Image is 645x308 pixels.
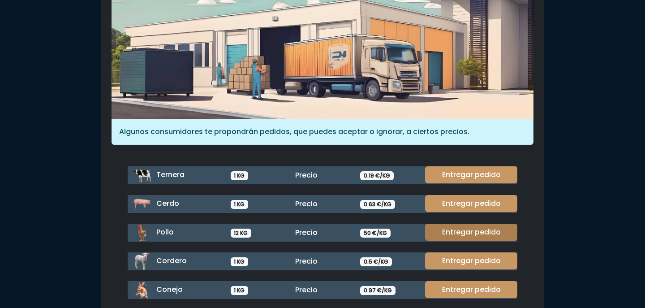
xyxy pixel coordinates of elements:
[360,171,394,180] span: 0.19 €/KG
[156,198,179,208] span: Cerdo
[360,257,392,266] span: 0.5 €/KG
[231,286,249,295] span: 1 KG
[360,229,391,238] span: 50 €/KG
[156,169,185,180] span: Ternera
[231,229,252,238] span: 12 KG
[112,119,533,145] div: Algunos consumidores te propondrán pedidos, que puedes aceptar o ignorar, a ciertos precios.
[290,285,355,295] div: Precio
[290,256,355,267] div: Precio
[290,199,355,209] div: Precio
[133,281,151,299] img: conejo.png
[425,166,517,183] a: Entregar pedido
[231,171,249,180] span: 1 KG
[133,252,151,270] img: cordero.png
[156,284,183,295] span: Conejo
[156,256,187,266] span: Cordero
[360,200,395,209] span: 0.63 €/KG
[290,170,355,181] div: Precio
[290,227,355,238] div: Precio
[133,166,151,184] img: ternera.png
[425,224,517,241] a: Entregar pedido
[425,281,517,298] a: Entregar pedido
[156,227,174,237] span: Pollo
[231,200,249,209] span: 1 KG
[360,286,396,295] span: 0.97 €/KG
[425,195,517,212] a: Entregar pedido
[133,224,151,242] img: pollo.png
[425,252,517,269] a: Entregar pedido
[133,195,151,213] img: cerdo.png
[231,257,249,266] span: 1 KG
